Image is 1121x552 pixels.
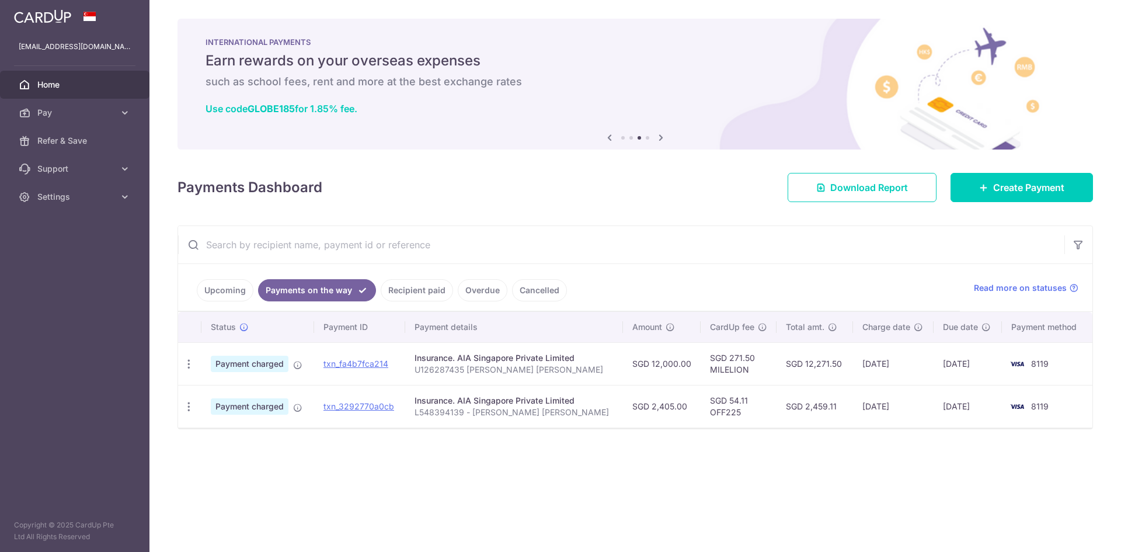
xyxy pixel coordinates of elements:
[974,282,1078,294] a: Read more on statuses
[415,395,614,407] div: Insurance. AIA Singapore Private Limited
[178,226,1064,263] input: Search by recipient name, payment id or reference
[862,321,910,333] span: Charge date
[211,398,288,415] span: Payment charged
[37,191,114,203] span: Settings
[623,342,701,385] td: SGD 12,000.00
[415,364,614,376] p: U126287435 [PERSON_NAME] [PERSON_NAME]
[701,385,777,428] td: SGD 54.11 OFF225
[19,41,131,53] p: [EMAIL_ADDRESS][DOMAIN_NAME]
[1002,312,1092,342] th: Payment method
[258,279,376,301] a: Payments on the way
[1046,517,1109,546] iframe: Opens a widget where you can find more information
[323,401,394,411] a: txn_3292770a0cb
[632,321,662,333] span: Amount
[777,342,853,385] td: SGD 12,271.50
[381,279,453,301] a: Recipient paid
[458,279,507,301] a: Overdue
[934,342,1001,385] td: [DATE]
[777,385,853,428] td: SGD 2,459.11
[830,180,908,195] span: Download Report
[415,407,614,418] p: L548394139 - [PERSON_NAME] [PERSON_NAME]
[206,103,357,114] a: Use codeGLOBE185for 1.85% fee.
[951,173,1093,202] a: Create Payment
[853,342,934,385] td: [DATE]
[206,37,1065,47] p: INTERNATIONAL PAYMENTS
[788,173,937,202] a: Download Report
[1031,401,1049,411] span: 8119
[37,135,114,147] span: Refer & Save
[177,177,322,198] h4: Payments Dashboard
[177,19,1093,150] img: International Payment Banner
[211,321,236,333] span: Status
[512,279,567,301] a: Cancelled
[323,359,388,369] a: txn_fa4b7fca214
[1005,357,1029,371] img: Bank Card
[934,385,1001,428] td: [DATE]
[248,103,295,114] b: GLOBE185
[1005,400,1029,414] img: Bank Card
[206,75,1065,89] h6: such as school fees, rent and more at the best exchange rates
[710,321,754,333] span: CardUp fee
[405,312,623,342] th: Payment details
[415,352,614,364] div: Insurance. AIA Singapore Private Limited
[197,279,253,301] a: Upcoming
[623,385,701,428] td: SGD 2,405.00
[211,356,288,372] span: Payment charged
[786,321,824,333] span: Total amt.
[993,180,1064,195] span: Create Payment
[206,51,1065,70] h5: Earn rewards on your overseas expenses
[701,342,777,385] td: SGD 271.50 MILELION
[943,321,978,333] span: Due date
[314,312,405,342] th: Payment ID
[853,385,934,428] td: [DATE]
[1031,359,1049,369] span: 8119
[37,79,114,91] span: Home
[37,107,114,119] span: Pay
[14,9,71,23] img: CardUp
[37,163,114,175] span: Support
[974,282,1067,294] span: Read more on statuses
